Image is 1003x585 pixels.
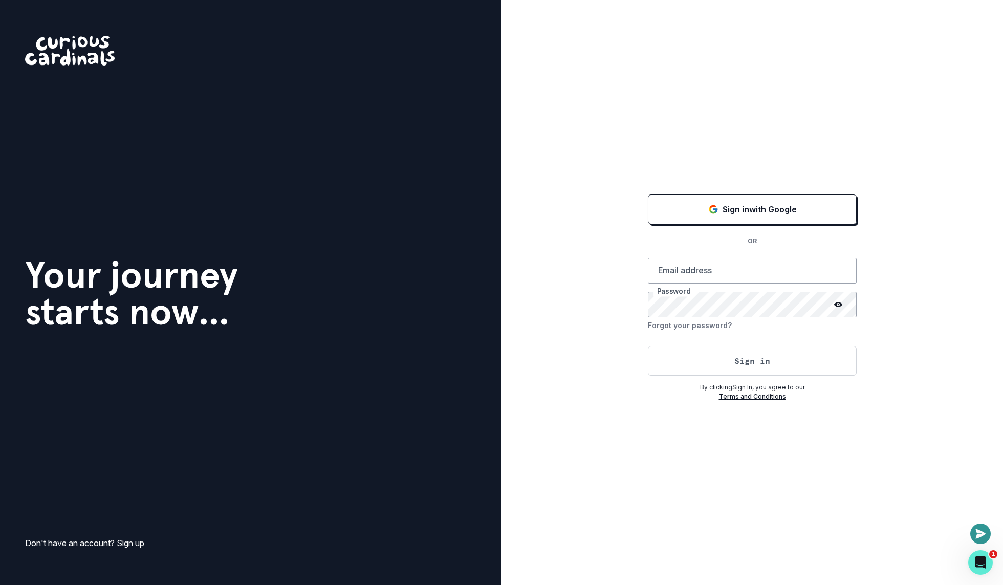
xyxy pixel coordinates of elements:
button: Sign in [648,346,857,376]
h1: Your journey starts now... [25,256,238,330]
span: 1 [989,550,997,558]
p: OR [742,236,763,246]
button: Sign in with Google (GSuite) [648,194,857,224]
a: Sign up [117,538,144,548]
p: By clicking Sign In , you agree to our [648,383,857,392]
p: Sign in with Google [723,203,797,215]
a: Terms and Conditions [719,393,786,400]
p: Don't have an account? [25,537,144,549]
button: Forgot your password? [648,317,732,334]
button: Open or close messaging widget [970,524,991,544]
img: Curious Cardinals Logo [25,36,115,66]
iframe: Intercom live chat [968,550,993,575]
